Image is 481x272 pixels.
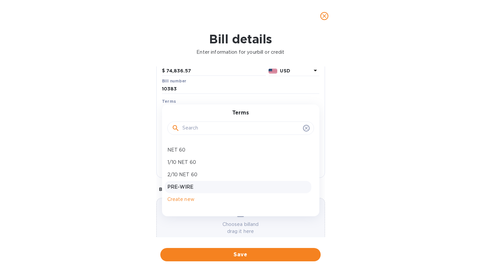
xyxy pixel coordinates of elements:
p: Select terms [162,106,192,113]
p: NET 60 [167,147,309,154]
b: Terms [162,99,176,104]
span: Save [166,251,315,259]
div: $ [162,66,166,76]
p: Choose a bill and drag it here [157,221,325,235]
button: Save [160,248,321,261]
b: USD [280,68,290,73]
button: close [316,8,332,24]
p: 1/10 NET 60 [167,159,309,166]
p: Bill image [159,186,322,193]
h1: Bill details [5,32,476,46]
img: USD [269,69,278,73]
input: Search [182,123,300,133]
p: Create new [167,196,309,203]
p: PRE-WIRE [167,184,309,191]
input: $ Enter bill amount [166,66,266,76]
p: 2/10 NET 60 [167,171,309,178]
label: Bill number [162,79,186,83]
input: Enter bill number [162,84,319,94]
p: Enter information for your bill or credit [5,49,476,56]
h3: Terms [232,110,249,116]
